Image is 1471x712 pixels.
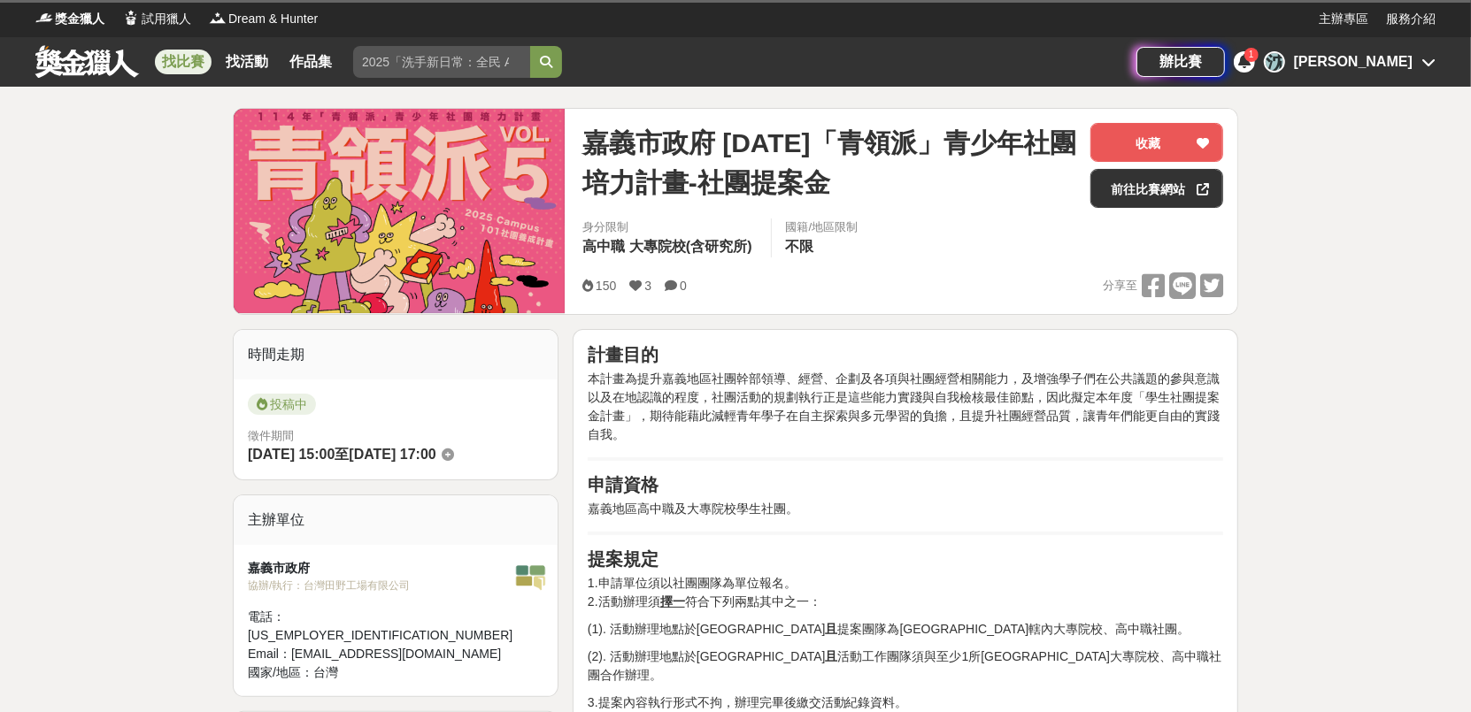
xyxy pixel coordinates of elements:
[588,549,658,569] strong: 提案規定
[234,109,565,313] img: Cover Image
[629,239,752,254] span: 大專院校(含研究所)
[786,239,814,254] span: 不限
[234,330,558,379] div: 時間走期
[1264,51,1285,73] div: 沈
[248,429,294,442] span: 徵件期間
[35,10,104,28] a: Logo獎金獵人
[582,218,757,236] div: 身分限制
[596,279,616,293] span: 150
[1249,50,1254,59] span: 1
[209,10,318,28] a: LogoDream & Hunter
[248,394,316,415] span: 投稿中
[313,665,338,679] span: 台灣
[248,578,512,593] div: 協辦/執行： 台灣田野工場有限公司
[122,9,140,27] img: Logo
[209,9,227,27] img: Logo
[660,594,685,609] u: 擇一
[1294,51,1413,73] div: [PERSON_NAME]
[248,608,512,645] div: 電話： [US_EMPLOYER_IDENTIFICATION_NUMBER]
[588,574,1223,611] p: 1.申請單位須以社團團隊為單位報名。 2.活動辦理須 符合下列兩點其中之一：
[1319,10,1368,28] a: 主辦專區
[234,495,558,545] div: 主辦單位
[588,475,658,494] strong: 申請資格
[55,10,104,28] span: 獎金獵人
[35,9,53,27] img: Logo
[588,345,658,364] strong: 計畫目的
[582,239,625,254] span: 高中職
[1090,169,1223,208] a: 前往比賽網站
[588,647,1223,685] p: (2). 活動辦理地點於[GEOGRAPHIC_DATA] 活動工作團隊須與至少1所[GEOGRAPHIC_DATA]大專院校、高中職社團合作辦理。
[248,645,512,663] div: Email： [EMAIL_ADDRESS][DOMAIN_NAME]
[644,279,651,293] span: 3
[826,649,838,663] strong: 且
[588,370,1223,444] p: 本計畫為提升嘉義地區社團幹部領導、經營、企劃及各項與社團經營相關能力，及增強學子們在公共議題的參與意識以及在地認識的程度，社團活動的規劃執行正是這些能力實踐與自我檢核最佳節點，因此擬定本年度「學...
[582,123,1076,203] span: 嘉義市政府 [DATE]「青領派」青少年社團培力計畫-社團提案金
[353,46,530,78] input: 2025「洗手新日常：全民 ALL IN」洗手歌全台徵選
[282,50,339,74] a: 作品集
[786,218,859,236] div: 國籍/地區限制
[155,50,212,74] a: 找比賽
[1090,123,1223,162] button: 收藏
[122,10,191,28] a: Logo試用獵人
[588,620,1223,639] p: (1). 活動辦理地點於[GEOGRAPHIC_DATA] 提案團隊為[GEOGRAPHIC_DATA]轄內大專院校、高中職社團。
[219,50,275,74] a: 找活動
[248,447,335,462] span: [DATE] 15:00
[1386,10,1436,28] a: 服務介紹
[349,447,435,462] span: [DATE] 17:00
[588,500,1223,518] p: 嘉義地區高中職及大專院校學生社團。
[1136,47,1225,77] a: 辦比賽
[228,10,318,28] span: Dream & Hunter
[248,665,313,679] span: 國家/地區：
[826,622,838,636] strong: 且
[1103,272,1137,299] span: 分享至
[142,10,191,28] span: 試用獵人
[248,559,512,578] div: 嘉義市政府
[680,279,687,293] span: 0
[335,447,349,462] span: 至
